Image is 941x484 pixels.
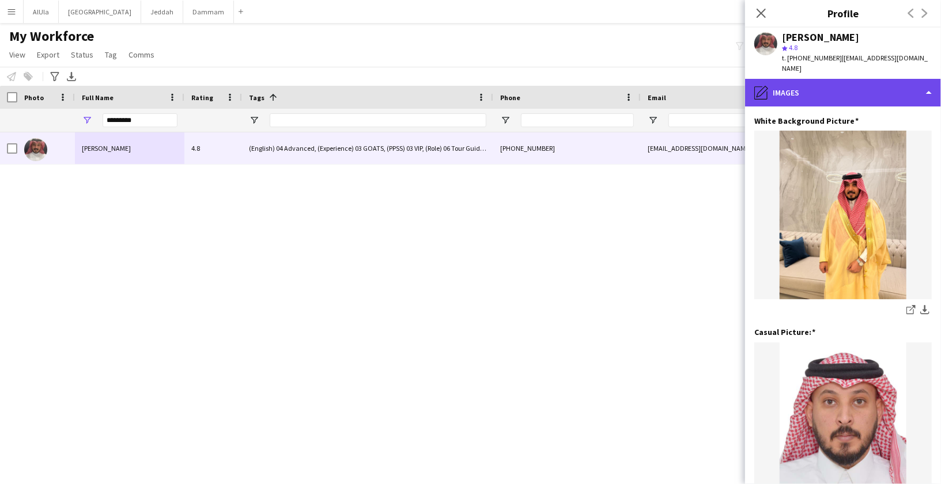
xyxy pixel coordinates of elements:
[754,327,815,337] h3: Casual Picture:
[124,47,159,62] a: Comms
[141,1,183,23] button: Jeddah
[100,47,122,62] a: Tag
[789,43,798,52] span: 4.8
[493,132,641,164] div: [PHONE_NUMBER]
[9,28,94,45] span: My Workforce
[9,49,25,60] span: View
[59,1,141,23] button: [GEOGRAPHIC_DATA]
[754,131,932,299] img: dc4e8a00-fc85-461a-bfe1-53fd164f7b6c.jpeg
[66,47,98,62] a: Status
[129,49,154,60] span: Comms
[500,93,520,102] span: Phone
[249,115,259,125] button: Open Filter Menu
[82,115,92,125] button: Open Filter Menu
[103,113,177,127] input: Full Name Filter Input
[191,93,213,102] span: Rating
[668,113,864,127] input: Email Filter Input
[105,49,117,60] span: Tag
[184,132,242,164] div: 4.8
[24,93,44,102] span: Photo
[82,144,131,153] span: [PERSON_NAME]
[648,115,658,125] button: Open Filter Menu
[5,47,30,62] a: View
[782,54,928,73] span: | [EMAIL_ADDRESS][DOMAIN_NAME]
[754,116,859,126] h3: White Background Picture
[745,6,941,21] h3: Profile
[648,93,666,102] span: Email
[782,54,842,62] span: t. [PHONE_NUMBER]
[71,49,93,60] span: Status
[270,113,486,127] input: Tags Filter Input
[183,1,234,23] button: Dammam
[48,70,62,83] app-action-btn: Advanced filters
[641,132,871,164] div: [EMAIL_ADDRESS][DOMAIN_NAME]
[782,32,859,43] div: [PERSON_NAME]
[65,70,78,83] app-action-btn: Export XLSX
[242,132,493,164] div: (English) 04 Advanced, (Experience) 03 GOATS, (PPSS) 03 VIP, (Role) 06 Tour Guide, (Role) 08 Prot...
[249,93,264,102] span: Tags
[32,47,64,62] a: Export
[24,138,47,161] img: Fahad Alroqi
[500,115,511,125] button: Open Filter Menu
[745,79,941,106] div: Images
[82,93,114,102] span: Full Name
[24,1,59,23] button: AlUla
[521,113,634,127] input: Phone Filter Input
[37,49,59,60] span: Export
